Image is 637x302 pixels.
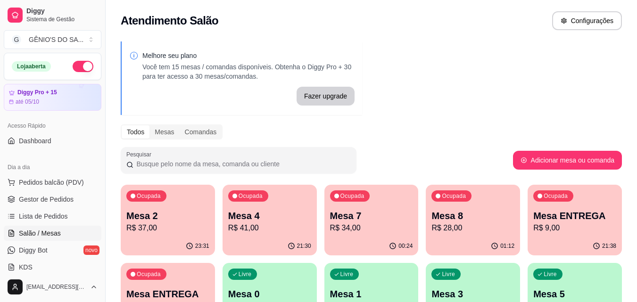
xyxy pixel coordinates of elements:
[533,287,616,301] p: Mesa 5
[4,260,101,275] a: KDS
[17,89,57,96] article: Diggy Pro + 15
[398,242,413,250] p: 00:24
[4,160,101,175] div: Dia a dia
[73,61,93,72] button: Alterar Status
[552,11,622,30] button: Configurações
[122,125,149,139] div: Todos
[544,192,568,200] p: Ocupada
[533,222,616,234] p: R$ 9,00
[26,16,98,23] span: Sistema de Gestão
[4,276,101,298] button: [EMAIL_ADDRESS][DOMAIN_NAME]
[340,192,364,200] p: Ocupada
[12,61,51,72] div: Loja aberta
[19,136,51,146] span: Dashboard
[330,222,413,234] p: R$ 34,00
[121,13,218,28] h2: Atendimento Salão
[442,270,455,278] p: Livre
[19,262,33,272] span: KDS
[4,4,101,26] a: DiggySistema de Gestão
[19,195,74,204] span: Gestor de Pedidos
[12,35,21,44] span: G
[228,209,311,222] p: Mesa 4
[149,125,179,139] div: Mesas
[4,226,101,241] a: Salão / Mesas
[228,222,311,234] p: R$ 41,00
[26,7,98,16] span: Diggy
[239,270,252,278] p: Livre
[544,270,557,278] p: Livre
[324,185,419,255] button: OcupadaMesa 7R$ 34,0000:24
[137,270,161,278] p: Ocupada
[4,192,101,207] a: Gestor de Pedidos
[431,209,514,222] p: Mesa 8
[431,287,514,301] p: Mesa 3
[223,185,317,255] button: OcupadaMesa 4R$ 41,0021:30
[297,242,311,250] p: 21:30
[533,209,616,222] p: Mesa ENTREGA
[16,98,39,106] article: até 05/10
[142,51,355,60] p: Melhore seu plano
[126,287,209,301] p: Mesa ENTREGA
[4,243,101,258] a: Diggy Botnovo
[426,185,520,255] button: OcupadaMesa 8R$ 28,0001:12
[431,222,514,234] p: R$ 28,00
[19,212,68,221] span: Lista de Pedidos
[4,30,101,49] button: Select a team
[4,175,101,190] button: Pedidos balcão (PDV)
[126,150,155,158] label: Pesquisar
[29,35,83,44] div: GÊNIO'S DO SA ...
[137,192,161,200] p: Ocupada
[133,159,351,169] input: Pesquisar
[121,185,215,255] button: OcupadaMesa 2R$ 37,0023:31
[228,287,311,301] p: Mesa 0
[4,84,101,111] a: Diggy Pro + 15até 05/10
[340,270,354,278] p: Livre
[500,242,514,250] p: 01:12
[19,245,48,255] span: Diggy Bot
[142,62,355,81] p: Você tem 15 mesas / comandas disponíveis. Obtenha o Diggy Pro + 30 para ter acesso a 30 mesas/com...
[180,125,222,139] div: Comandas
[330,287,413,301] p: Mesa 1
[4,209,101,224] a: Lista de Pedidos
[195,242,209,250] p: 23:31
[297,87,355,106] button: Fazer upgrade
[4,118,101,133] div: Acesso Rápido
[330,209,413,222] p: Mesa 7
[602,242,616,250] p: 21:38
[19,178,84,187] span: Pedidos balcão (PDV)
[19,229,61,238] span: Salão / Mesas
[26,283,86,291] span: [EMAIL_ADDRESS][DOMAIN_NAME]
[528,185,622,255] button: OcupadaMesa ENTREGAR$ 9,0021:38
[126,209,209,222] p: Mesa 2
[513,151,622,170] button: Adicionar mesa ou comanda
[4,133,101,148] a: Dashboard
[239,192,263,200] p: Ocupada
[442,192,466,200] p: Ocupada
[126,222,209,234] p: R$ 37,00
